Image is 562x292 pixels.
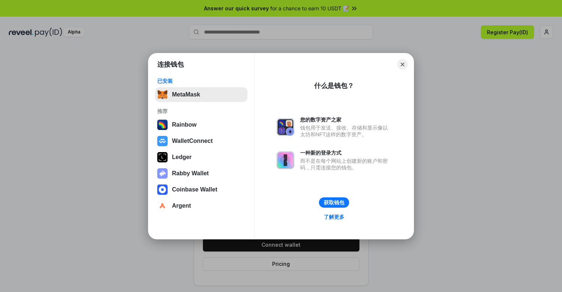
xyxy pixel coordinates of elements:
div: 一种新的登录方式 [300,149,391,156]
div: Coinbase Wallet [172,186,217,193]
div: 了解更多 [324,214,344,220]
div: 什么是钱包？ [314,81,354,90]
img: svg+xml,%3Csvg%20width%3D%2228%22%20height%3D%2228%22%20viewBox%3D%220%200%2028%2028%22%20fill%3D... [157,201,168,211]
div: 钱包用于发送、接收、存储和显示像以太坊和NFT这样的数字资产。 [300,124,391,138]
div: 推荐 [157,108,245,115]
img: svg+xml,%3Csvg%20xmlns%3D%22http%3A%2F%2Fwww.w3.org%2F2000%2Fsvg%22%20fill%3D%22none%22%20viewBox... [277,118,294,136]
button: MetaMask [155,87,247,102]
div: Rainbow [172,122,197,128]
div: Ledger [172,154,192,161]
div: 您的数字资产之家 [300,116,391,123]
div: Argent [172,203,191,209]
button: WalletConnect [155,134,247,148]
div: Rabby Wallet [172,170,209,177]
button: Argent [155,198,247,213]
a: 了解更多 [319,212,349,222]
div: 获取钱包 [324,199,344,206]
div: WalletConnect [172,138,213,144]
img: svg+xml,%3Csvg%20width%3D%2228%22%20height%3D%2228%22%20viewBox%3D%220%200%2028%2028%22%20fill%3D... [157,184,168,195]
button: Coinbase Wallet [155,182,247,197]
div: 而不是在每个网站上创建新的账户和密码，只需连接您的钱包。 [300,158,391,171]
button: Ledger [155,150,247,165]
button: Rainbow [155,117,247,132]
img: svg+xml,%3Csvg%20fill%3D%22none%22%20height%3D%2233%22%20viewBox%3D%220%200%2035%2033%22%20width%... [157,89,168,100]
img: svg+xml,%3Csvg%20xmlns%3D%22http%3A%2F%2Fwww.w3.org%2F2000%2Fsvg%22%20width%3D%2228%22%20height%3... [157,152,168,162]
h1: 连接钱包 [157,60,184,69]
button: Close [397,59,408,70]
button: 获取钱包 [319,197,349,208]
img: svg+xml,%3Csvg%20xmlns%3D%22http%3A%2F%2Fwww.w3.org%2F2000%2Fsvg%22%20fill%3D%22none%22%20viewBox... [277,151,294,169]
img: svg+xml,%3Csvg%20width%3D%2228%22%20height%3D%2228%22%20viewBox%3D%220%200%2028%2028%22%20fill%3D... [157,136,168,146]
img: svg+xml,%3Csvg%20width%3D%22120%22%20height%3D%22120%22%20viewBox%3D%220%200%20120%20120%22%20fil... [157,120,168,130]
button: Rabby Wallet [155,166,247,181]
div: MetaMask [172,91,200,98]
div: 已安装 [157,78,245,84]
img: svg+xml,%3Csvg%20xmlns%3D%22http%3A%2F%2Fwww.w3.org%2F2000%2Fsvg%22%20fill%3D%22none%22%20viewBox... [157,168,168,179]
